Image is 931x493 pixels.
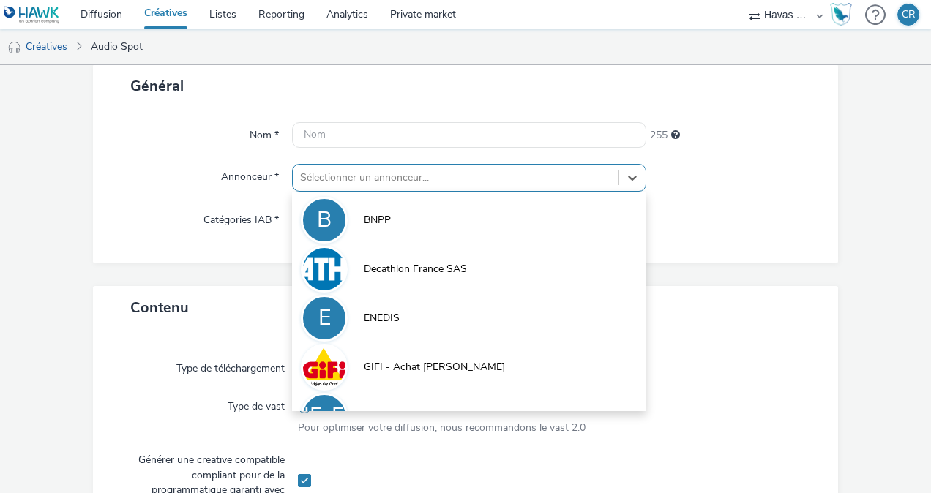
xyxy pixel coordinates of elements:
span: Pour optimiser votre diffusion, nous recommandons le vast 2.0 [298,421,586,434]
a: Hawk Academy [830,3,858,26]
span: ENEDIS [364,311,400,325]
img: GIFI - Achat Mandat Sapin [303,346,345,388]
div: E [318,298,331,339]
span: HMPAR_AD EXCHANGE - EDF ENTREPRISE [364,409,572,424]
div: CR [902,4,916,26]
span: GIFI - Achat [PERSON_NAME] [364,360,505,375]
div: 255 caractères maximum [671,128,680,143]
img: undefined Logo [4,6,60,24]
span: BNPP [364,213,391,227]
label: Catégories IAB * [198,207,285,227]
label: Nom * [244,122,285,143]
label: Annonceur * [215,164,285,184]
img: Hawk Academy [830,3,852,26]
span: 255 [650,128,668,143]
a: Audio Spot [83,29,150,64]
div: HE-EE [293,396,356,437]
span: Contenu [130,298,189,317]
input: Nom [292,122,646,148]
img: audio [7,40,22,55]
label: Type de téléchargement [171,355,291,376]
span: Decathlon France SAS [364,262,467,276]
img: Decathlon France SAS [303,248,345,290]
span: Général [130,76,184,96]
div: B [317,200,332,241]
label: Type de vast [222,394,291,414]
